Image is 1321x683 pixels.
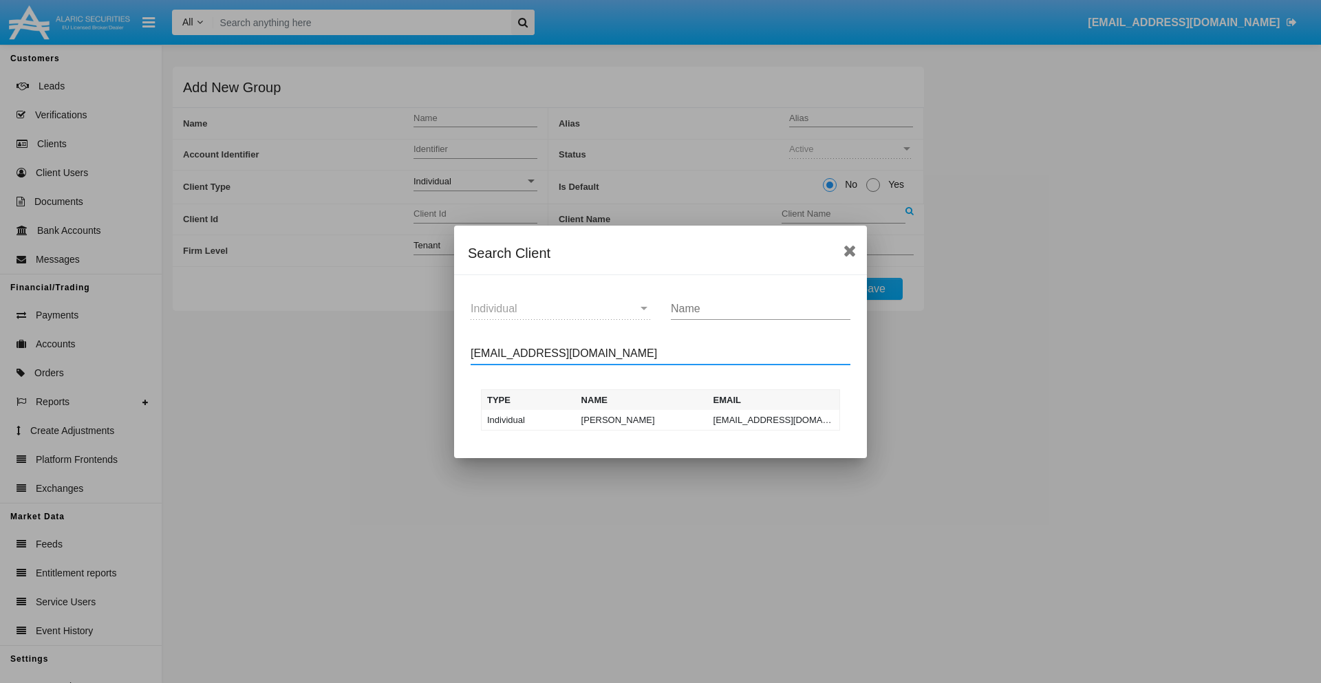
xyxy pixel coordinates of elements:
th: Name [576,389,708,410]
td: Individual [482,410,576,431]
td: [PERSON_NAME] [576,410,708,431]
td: [EMAIL_ADDRESS][DOMAIN_NAME] [708,410,840,431]
th: Type [482,389,576,410]
span: Individual [471,303,517,314]
div: Search Client [468,242,853,264]
th: Email [708,389,840,410]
